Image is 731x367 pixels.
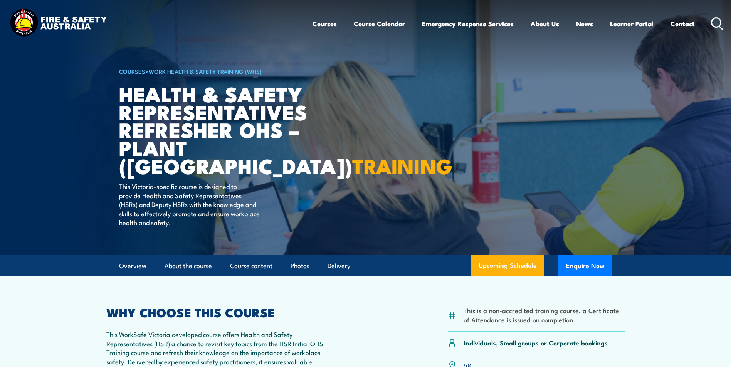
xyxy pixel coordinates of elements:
h1: Health & Safety Representatives Refresher OHS – Plant ([GEOGRAPHIC_DATA]) [119,85,309,175]
a: Learner Portal [610,13,654,34]
a: Upcoming Schedule [471,255,544,276]
a: Course Calendar [354,13,405,34]
a: Contact [671,13,695,34]
p: This Victoria-specific course is designed to provide Health and Safety Representatives (HSRs) and... [119,182,260,227]
a: News [576,13,593,34]
li: This is a non-accredited training course, a Certificate of Attendance is issued on completion. [464,306,625,324]
a: Course content [230,256,272,276]
a: Photos [291,256,309,276]
a: About Us [531,13,559,34]
a: COURSES [119,67,145,75]
a: Overview [119,256,146,276]
a: Work Health & Safety Training (WHS) [149,67,262,75]
strong: TRAINING [352,149,452,181]
a: Courses [313,13,337,34]
a: Emergency Response Services [422,13,514,34]
h6: > [119,67,309,76]
a: Delivery [328,256,350,276]
button: Enquire Now [558,255,612,276]
h2: WHY CHOOSE THIS COURSE [106,307,331,317]
a: About the course [165,256,212,276]
p: Individuals, Small groups or Corporate bookings [464,338,608,347]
